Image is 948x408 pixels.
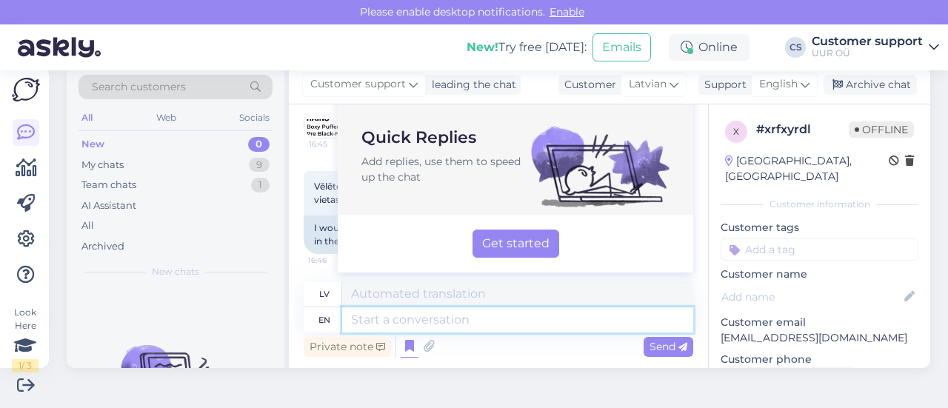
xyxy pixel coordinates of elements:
div: Customer information [721,198,918,211]
span: New chats [152,265,199,278]
div: Look Here [12,306,39,372]
div: I would like to check the availability of this vest in size M or L in the store. [304,215,600,254]
div: 9 [249,158,270,173]
div: Online [669,34,750,61]
div: Archive chat [824,75,917,95]
div: Archived [81,239,124,254]
span: Vēlētos noskaidrot šīs vestes- M vai L izmēra pieejamību uz vietas veikalā. [314,181,575,205]
div: # xrfxyrdl [756,121,849,138]
img: Askly Logo [12,78,40,101]
div: AI Assistant [81,198,136,213]
div: All [79,108,96,127]
img: illustration [531,104,670,242]
div: UUR OÜ [812,47,923,59]
p: Customer phone [721,352,918,367]
div: Try free [DATE]: [467,39,587,56]
div: All [81,218,94,233]
div: 0 [248,137,270,152]
span: 16:45 [309,138,364,150]
div: Quick Replies [361,125,525,150]
div: en [318,307,330,332]
span: Search customers [92,79,186,95]
span: Offline [849,121,914,138]
div: Team chats [81,178,136,193]
span: 16:46 [308,255,364,266]
div: lv [319,281,330,307]
div: Customer support [812,36,923,47]
div: Support [698,77,747,93]
div: [GEOGRAPHIC_DATA], [GEOGRAPHIC_DATA] [725,153,889,184]
span: Enable [545,5,589,19]
div: 1 / 3 [12,359,39,372]
p: Customer name [721,267,918,282]
div: Web [153,108,179,127]
div: New [81,137,104,152]
div: Add replies, use them to speed up the chat [361,154,525,185]
span: x [733,126,739,137]
input: Add name [721,289,901,305]
b: New! [467,40,498,54]
div: My chats [81,158,124,173]
input: Add a tag [721,238,918,261]
span: English [759,76,798,93]
div: Private note [304,337,391,357]
p: Customer email [721,315,918,330]
span: Latvian [629,76,667,93]
div: CS [785,37,806,58]
span: Customer support [310,76,406,93]
p: [EMAIL_ADDRESS][DOMAIN_NAME] [721,330,918,346]
div: leading the chat [426,77,516,93]
button: Emails [592,33,651,61]
div: Request phone number [721,367,855,387]
div: 1 [251,178,270,193]
div: Socials [236,108,273,127]
a: Customer supportUUR OÜ [812,36,939,59]
button: Get started [473,230,559,258]
span: Send [650,340,687,353]
p: Customer tags [721,220,918,235]
div: Customer [558,77,616,93]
